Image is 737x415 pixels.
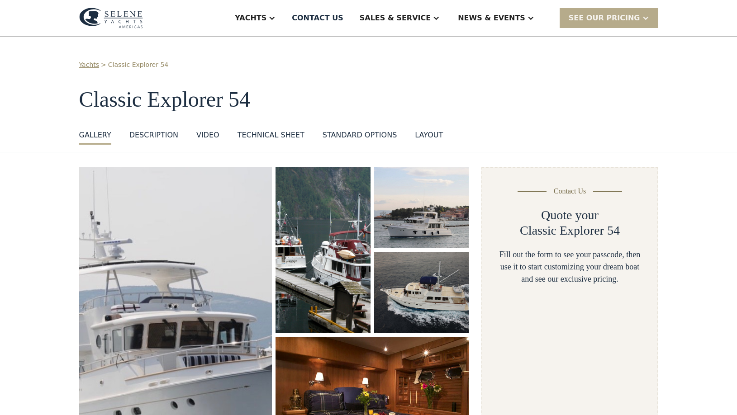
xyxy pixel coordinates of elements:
[238,130,304,145] a: Technical sheet
[520,223,620,238] h2: Classic Explorer 54
[560,8,658,28] div: SEE Our Pricing
[79,60,100,70] a: Yachts
[196,130,219,145] a: VIDEO
[541,207,599,223] h2: Quote your
[101,60,106,70] div: >
[196,130,219,141] div: VIDEO
[238,130,304,141] div: Technical sheet
[497,249,642,285] div: Fill out the form to see your passcode, then use it to start customizing your dream boat and see ...
[374,167,469,248] img: 50 foot motor yacht
[415,130,443,141] div: layout
[458,13,525,24] div: News & EVENTS
[129,130,178,145] a: DESCRIPTION
[292,13,343,24] div: Contact US
[569,13,640,24] div: SEE Our Pricing
[323,130,397,145] a: standard options
[554,186,586,197] div: Contact Us
[374,167,469,248] a: open lightbox
[79,88,658,112] h1: Classic Explorer 54
[360,13,431,24] div: Sales & Service
[235,13,266,24] div: Yachts
[79,8,143,28] img: logo
[276,167,370,333] a: open lightbox
[374,252,469,333] img: 50 foot motor yacht
[374,252,469,333] a: open lightbox
[415,130,443,145] a: layout
[276,167,370,333] img: 50 foot motor yacht
[129,130,178,141] div: DESCRIPTION
[323,130,397,141] div: standard options
[79,130,111,145] a: GALLERY
[79,130,111,141] div: GALLERY
[108,60,168,70] a: Classic Explorer 54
